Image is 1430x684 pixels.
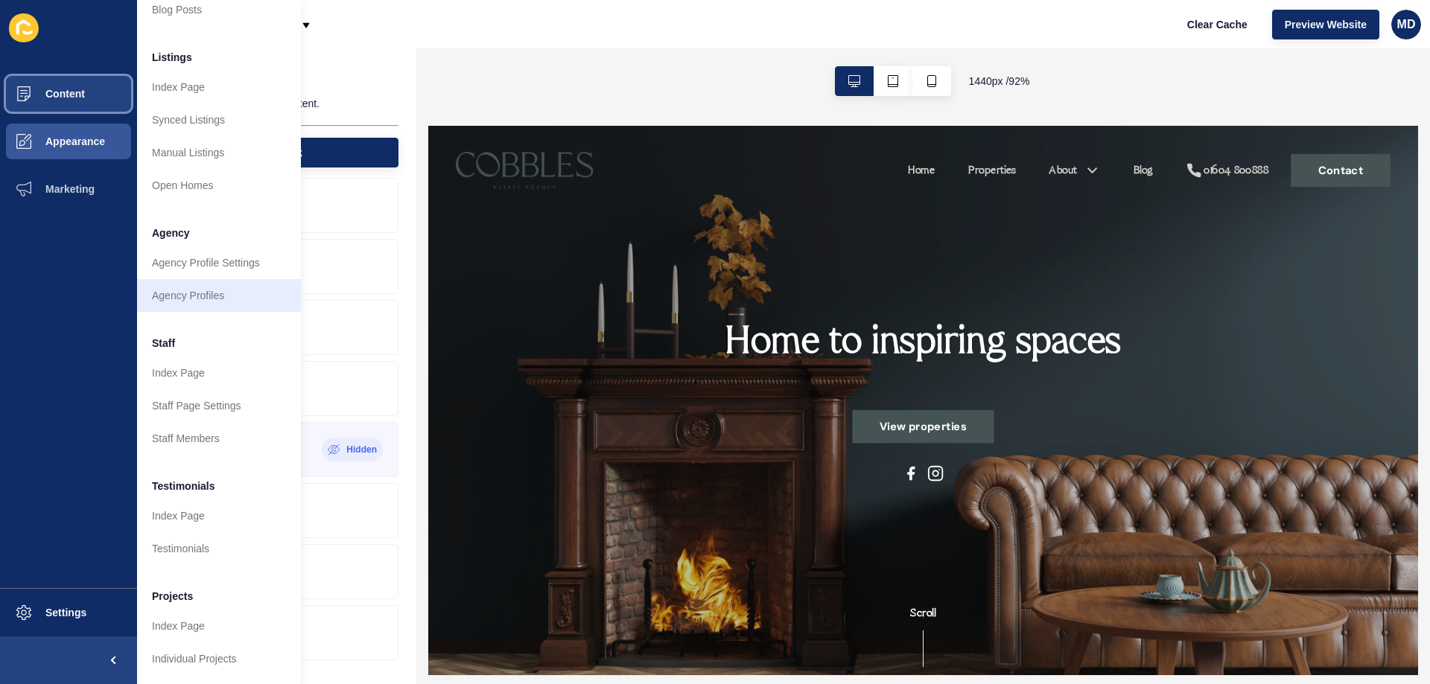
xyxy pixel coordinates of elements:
span: Testimonials [152,479,215,493]
h1: Home to inspiring spaces [322,211,750,261]
div: 01604 800888 [840,39,911,57]
a: Contact [935,31,1043,66]
a: Blog [764,39,786,57]
span: Listings [152,50,192,65]
span: Preview Website [1285,17,1367,32]
a: Index Page [137,499,301,532]
a: Properties [585,39,637,57]
div: Scroll [6,520,1067,586]
span: Staff [152,336,175,351]
label: Hidden [346,444,377,456]
a: Manual Listings [137,136,301,169]
span: 1440 px / 92 % [969,74,1030,89]
a: Staff Members [137,422,301,455]
span: MD [1397,17,1416,32]
button: Preview Website [1272,10,1379,39]
a: About [673,39,703,57]
a: View properties [460,308,614,344]
a: Index Page [137,71,301,103]
a: Home [520,39,550,57]
a: Synced Listings [137,103,301,136]
span: Projects [152,589,193,604]
button: Clear Cache [1175,10,1260,39]
span: Clear Cache [1187,17,1248,32]
a: Agency Profiles [137,279,301,312]
a: Agency Profile Settings [137,246,301,279]
span: Agency [152,226,190,240]
a: Index Page [137,610,301,642]
a: 01604 800888 [821,39,911,57]
a: Index Page [137,357,301,389]
a: Staff Page Settings [137,389,301,422]
a: Individual Projects [137,642,301,675]
a: Open Homes [137,169,301,202]
img: Company logo [30,11,179,86]
a: Testimonials [137,532,301,565]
